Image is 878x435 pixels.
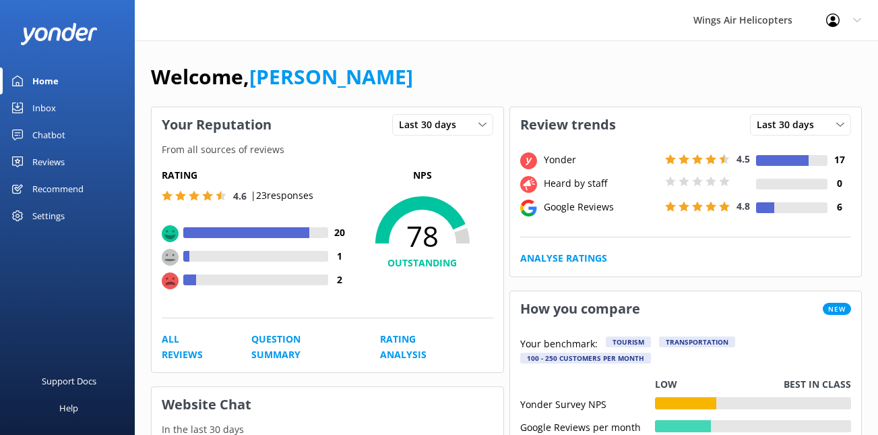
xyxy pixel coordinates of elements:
[20,23,98,45] img: yonder-white-logo.png
[352,256,493,270] h4: OUTSTANDING
[249,63,413,90] a: [PERSON_NAME]
[540,152,662,167] div: Yonder
[520,251,607,266] a: Analyse Ratings
[59,395,78,422] div: Help
[32,175,84,202] div: Recommend
[328,272,352,287] h4: 2
[736,200,750,212] span: 4.8
[827,200,851,214] h4: 6
[757,117,822,132] span: Last 30 days
[399,117,464,132] span: Last 30 days
[606,337,651,347] div: Tourism
[655,377,677,392] p: Low
[233,190,247,202] span: 4.6
[152,142,503,157] p: From all sources of reviews
[152,107,282,142] h3: Your Reputation
[32,202,65,229] div: Settings
[520,353,651,364] div: 100 - 250 customers per month
[510,291,650,326] h3: How you compare
[540,176,662,191] div: Heard by staff
[151,61,413,93] h1: Welcome,
[328,225,352,240] h4: 20
[520,337,598,353] p: Your benchmark:
[328,249,352,264] h4: 1
[42,368,96,395] div: Support Docs
[540,200,662,214] div: Google Reviews
[827,152,851,167] h4: 17
[784,377,851,392] p: Best in class
[352,168,493,183] p: NPS
[251,332,350,362] a: Question Summary
[352,219,493,253] span: 78
[32,94,56,121] div: Inbox
[736,152,750,165] span: 4.5
[162,332,221,362] a: All Reviews
[251,188,313,203] p: | 23 responses
[380,332,462,362] a: Rating Analysis
[520,420,655,432] div: Google Reviews per month
[32,121,65,148] div: Chatbot
[162,168,352,183] h5: Rating
[659,337,735,347] div: Transportation
[510,107,626,142] h3: Review trends
[32,67,59,94] div: Home
[152,387,503,422] h3: Website Chat
[520,397,655,409] div: Yonder Survey NPS
[827,176,851,191] h4: 0
[32,148,65,175] div: Reviews
[823,303,851,315] span: New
